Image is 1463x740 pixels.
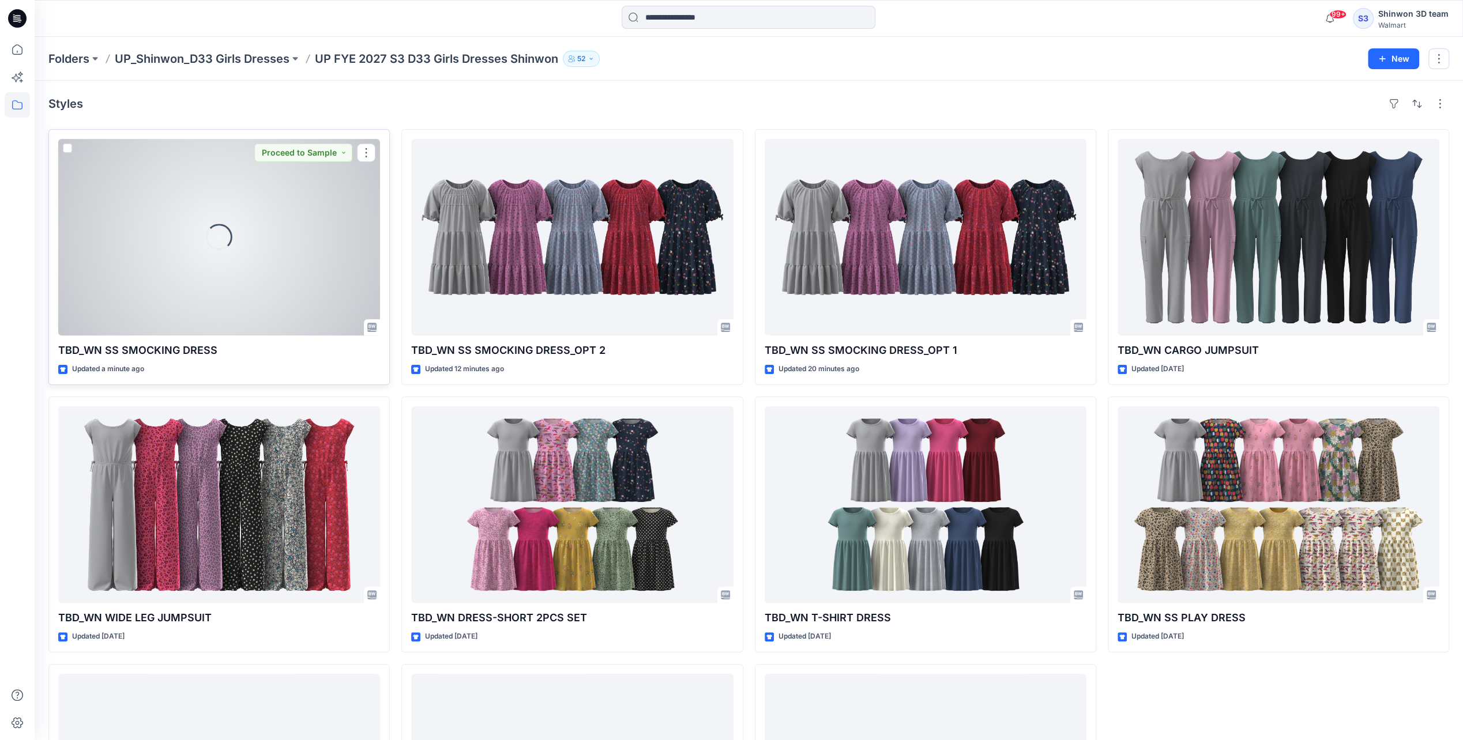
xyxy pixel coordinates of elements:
[411,139,733,335] a: TBD_WN SS SMOCKING DRESS_OPT 2
[48,51,89,67] a: Folders
[58,342,380,358] p: TBD_WN SS SMOCKING DRESS
[765,406,1086,603] a: TBD_WN T-SHIRT DRESS
[765,610,1086,626] p: TBD_WN T-SHIRT DRESS
[58,610,380,626] p: TBD_WN WIDE LEG JUMPSUIT
[1368,48,1419,69] button: New
[411,342,733,358] p: TBD_WN SS SMOCKING DRESS_OPT 2
[72,363,144,375] p: Updated a minute ago
[1118,139,1439,335] a: TBD_WN CARGO JUMPSUIT
[425,630,477,643] p: Updated [DATE]
[1118,406,1439,603] a: TBD_WN SS PLAY DRESS
[315,51,558,67] p: UP FYE 2027 S3 D33 Girls Dresses Shinwon
[411,610,733,626] p: TBD_WN DRESS-SHORT 2PCS SET
[1118,342,1439,358] p: TBD_WN CARGO JUMPSUIT
[48,97,83,111] h4: Styles
[577,52,585,65] p: 52
[1353,8,1374,29] div: S3
[1378,21,1449,29] div: Walmart
[765,342,1086,358] p: TBD_WN SS SMOCKING DRESS_OPT 1
[72,630,125,643] p: Updated [DATE]
[563,51,600,67] button: 52
[1118,610,1439,626] p: TBD_WN SS PLAY DRESS
[115,51,289,67] a: UP_Shinwon_D33 Girls Dresses
[778,363,859,375] p: Updated 20 minutes ago
[425,363,504,375] p: Updated 12 minutes ago
[411,406,733,603] a: TBD_WN DRESS-SHORT 2PCS SET
[1329,10,1347,19] span: 99+
[1378,7,1449,21] div: Shinwon 3D team
[765,139,1086,335] a: TBD_WN SS SMOCKING DRESS_OPT 1
[778,630,831,643] p: Updated [DATE]
[1131,630,1184,643] p: Updated [DATE]
[1131,363,1184,375] p: Updated [DATE]
[58,406,380,603] a: TBD_WN WIDE LEG JUMPSUIT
